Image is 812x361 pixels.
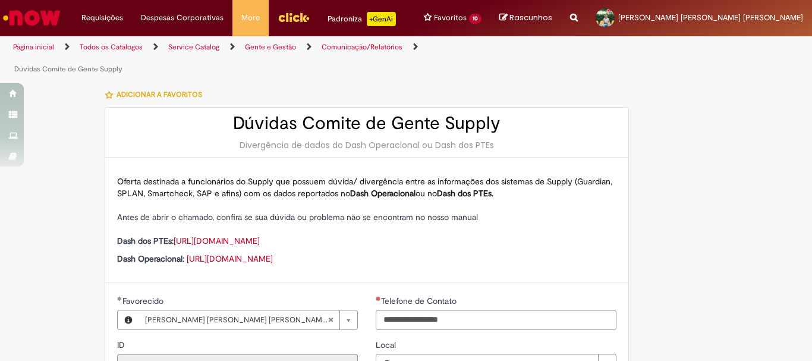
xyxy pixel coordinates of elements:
span: Obrigatório Preenchido [376,296,381,301]
span: Despesas Corporativas [141,12,224,24]
a: Rascunhos [499,12,552,24]
a: Dúvidas Comite de Gente Supply [14,64,122,74]
a: [PERSON_NAME] [PERSON_NAME] [PERSON_NAME]Limpar campo Favorecido [139,310,357,329]
ul: Trilhas de página [9,36,533,80]
span: More [241,12,260,24]
span: Somente leitura - ID [117,340,127,350]
button: Favorecido, Visualizar este registro Mariana Da Cunha Heringer Borges [118,310,139,329]
strong: Dash Operacional [350,188,416,199]
strong: Dash Operacional: [117,253,184,264]
label: Somente leitura - ID [117,339,127,351]
span: Oferta destinada a funcionários do Supply que possuem dúvida/ divergência entre as informações do... [117,176,612,199]
a: Comunicação/Relatórios [322,42,402,52]
span: Telefone de Contato [381,296,459,306]
span: [PERSON_NAME] [PERSON_NAME] [PERSON_NAME] [145,310,328,329]
a: Página inicial [13,42,54,52]
strong: Dash dos PTEs: [117,236,174,246]
span: Adicionar a Favoritos [117,90,202,99]
a: Gente e Gestão [245,42,296,52]
a: Todos os Catálogos [80,42,143,52]
div: Divergência de dados do Dash Operacional ou Dash dos PTEs [117,139,616,151]
span: Local [376,340,398,350]
span: Requisições [81,12,123,24]
img: ServiceNow [1,6,62,30]
span: 10 [469,14,481,24]
p: +GenAi [367,12,396,26]
input: Telefone de Contato [376,310,616,330]
span: Antes de abrir o chamado, confira se sua dúvida ou problema não se encontram no nosso manual [117,212,478,222]
span: Rascunhos [509,12,552,23]
a: [URL][DOMAIN_NAME] [187,253,273,264]
span: [PERSON_NAME] [PERSON_NAME] [PERSON_NAME] [618,12,803,23]
div: Padroniza [328,12,396,26]
a: Service Catalog [168,42,219,52]
span: Favorecido, Mariana Da Cunha Heringer Borges [122,296,166,306]
a: [URL][DOMAIN_NAME] [174,236,260,246]
span: Obrigatório Preenchido [117,296,122,301]
abbr: Limpar campo Favorecido [322,310,339,329]
button: Adicionar a Favoritos [105,82,209,107]
h2: Dúvidas Comite de Gente Supply [117,114,616,133]
span: Favoritos [434,12,467,24]
strong: Dash dos PTEs. [437,188,493,199]
img: click_logo_yellow_360x200.png [278,8,310,26]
